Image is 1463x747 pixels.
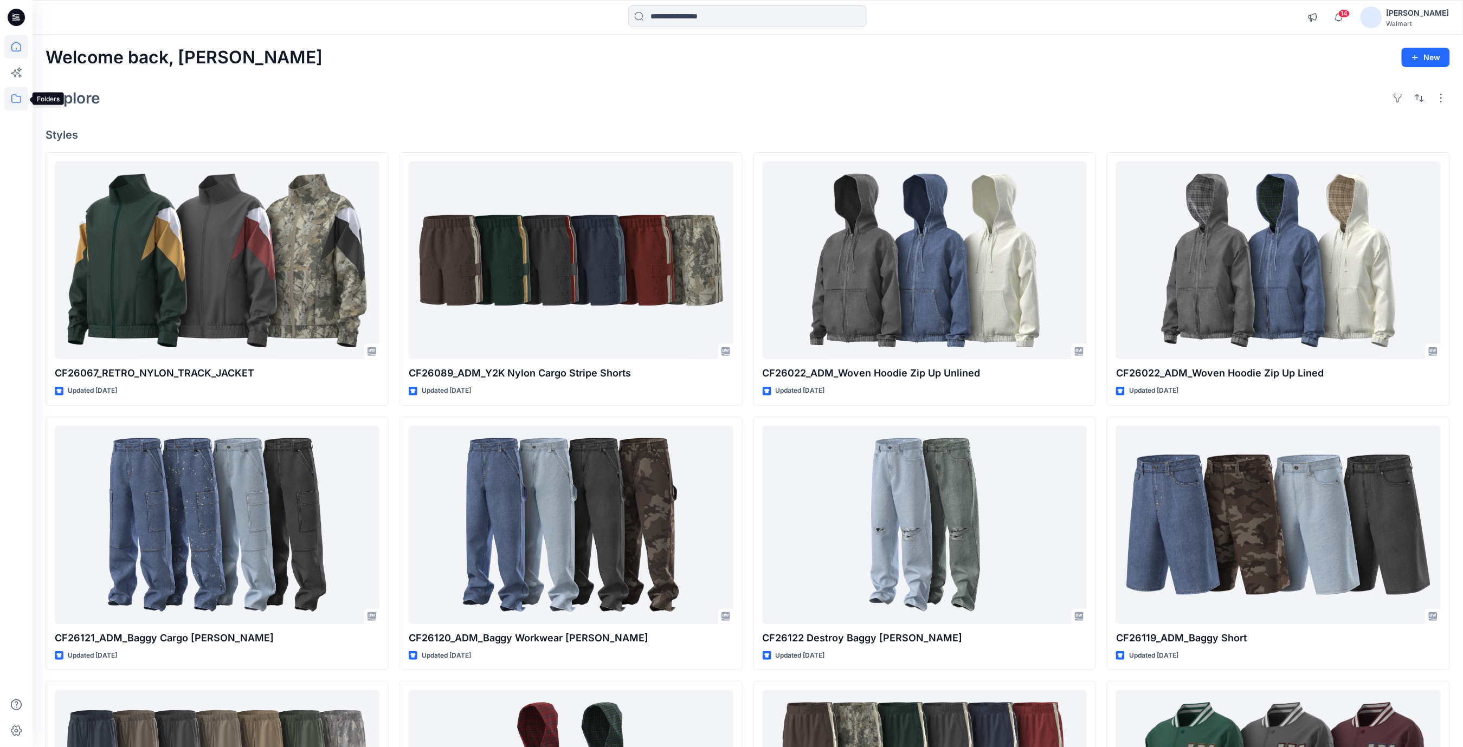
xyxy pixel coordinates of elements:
[409,426,733,624] a: CF26120_ADM_Baggy Workwear Jean
[409,631,733,646] p: CF26120_ADM_Baggy Workwear [PERSON_NAME]
[1116,631,1441,646] p: CF26119_ADM_Baggy Short
[1361,7,1382,28] img: avatar
[46,89,100,107] h2: Explore
[422,385,471,397] p: Updated [DATE]
[1116,161,1441,360] a: CF26022_ADM_Woven Hoodie Zip Up Lined
[409,161,733,360] a: CF26089_ADM_Y2K Nylon Cargo Stripe Shorts
[46,48,323,68] h2: Welcome back, [PERSON_NAME]
[1402,48,1450,67] button: New
[1387,20,1449,28] div: Walmart
[1338,9,1350,18] span: 14
[1129,650,1178,661] p: Updated [DATE]
[763,631,1087,646] p: CF26122 Destroy Baggy [PERSON_NAME]
[1116,366,1441,381] p: CF26022_ADM_Woven Hoodie Zip Up Lined
[776,385,825,397] p: Updated [DATE]
[1387,7,1449,20] div: [PERSON_NAME]
[55,161,379,360] a: CF26067_RETRO_NYLON_TRACK_JACKET
[46,128,1450,141] h4: Styles
[55,631,379,646] p: CF26121_ADM_Baggy Cargo [PERSON_NAME]
[68,650,117,661] p: Updated [DATE]
[55,366,379,381] p: CF26067_RETRO_NYLON_TRACK_JACKET
[409,366,733,381] p: CF26089_ADM_Y2K Nylon Cargo Stripe Shorts
[763,161,1087,360] a: CF26022_ADM_Woven Hoodie Zip Up Unlined
[763,426,1087,624] a: CF26122 Destroy Baggy Jean
[422,650,471,661] p: Updated [DATE]
[55,426,379,624] a: CF26121_ADM_Baggy Cargo Jean
[776,650,825,661] p: Updated [DATE]
[763,366,1087,381] p: CF26022_ADM_Woven Hoodie Zip Up Unlined
[1129,385,1178,397] p: Updated [DATE]
[68,385,117,397] p: Updated [DATE]
[1116,426,1441,624] a: CF26119_ADM_Baggy Short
